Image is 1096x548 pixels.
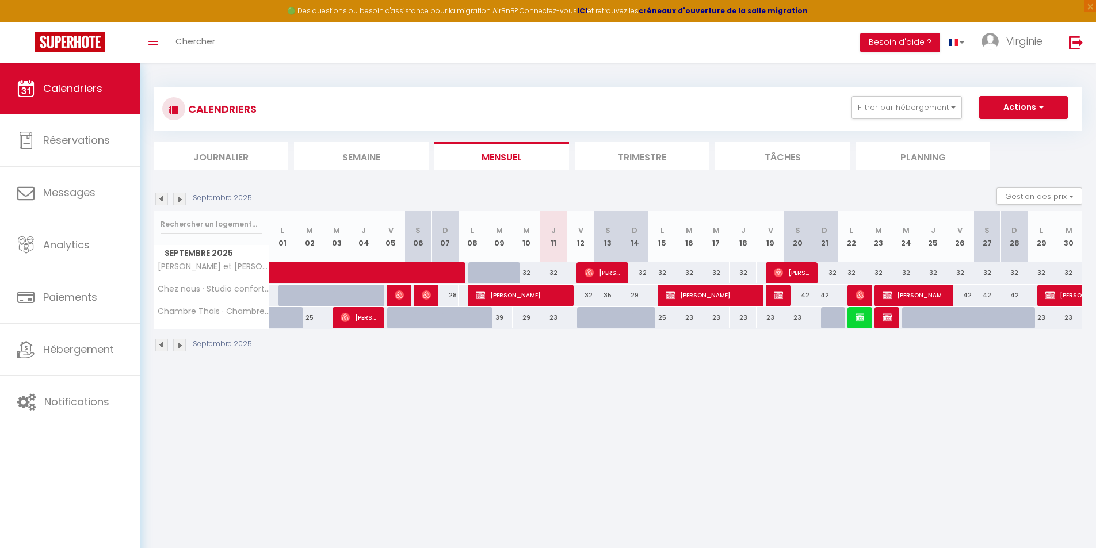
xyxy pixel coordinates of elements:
th: 28 [1000,211,1028,262]
li: Tâches [715,142,850,170]
span: [PERSON_NAME] [395,284,404,306]
th: 02 [296,211,323,262]
div: 32 [865,262,892,283]
li: Semaine [294,142,429,170]
strong: créneaux d'ouverture de la salle migration [639,6,808,16]
div: 32 [1000,262,1028,283]
div: 32 [513,262,540,283]
th: 27 [973,211,1000,262]
div: 42 [784,285,811,306]
span: Analytics [43,237,90,252]
div: 42 [946,285,973,306]
button: Filtrer par hébergement [851,96,962,119]
abbr: D [1011,225,1017,236]
span: Calendriers [43,81,102,95]
abbr: L [660,225,664,236]
th: 21 [811,211,838,262]
abbr: M [1066,225,1072,236]
div: 42 [1000,285,1028,306]
input: Rechercher un logement... [161,214,262,235]
span: Chambre ThaIs · Chambre chez l'habitant [156,307,271,316]
abbr: V [768,225,773,236]
div: 29 [513,307,540,328]
div: 23 [757,307,784,328]
abbr: M [306,225,313,236]
th: 01 [269,211,296,262]
th: 26 [946,211,973,262]
div: 32 [919,262,946,283]
div: 32 [1055,262,1082,283]
th: 07 [431,211,459,262]
th: 03 [323,211,350,262]
div: 23 [1028,307,1055,328]
span: Chez nous · Studio confortable [156,285,271,293]
abbr: L [1040,225,1043,236]
abbr: D [442,225,448,236]
abbr: D [822,225,827,236]
span: Notifications [44,394,109,409]
div: 32 [946,262,973,283]
span: Lpecheurs alaligne [774,284,783,306]
div: 23 [784,307,811,328]
th: 11 [540,211,567,262]
th: 14 [621,211,648,262]
div: 39 [486,307,513,328]
abbr: V [388,225,394,236]
div: 32 [838,262,865,283]
abbr: S [605,225,610,236]
th: 25 [919,211,946,262]
span: [PERSON_NAME] [856,306,865,328]
div: 23 [675,307,702,328]
th: 09 [486,211,513,262]
abbr: S [415,225,421,236]
th: 23 [865,211,892,262]
span: Paiements [43,290,97,304]
th: 18 [730,211,757,262]
span: [PERSON_NAME] [774,262,810,283]
li: Mensuel [434,142,569,170]
th: 06 [404,211,431,262]
abbr: L [281,225,284,236]
li: Planning [856,142,990,170]
span: Septembre 2025 [154,245,269,262]
a: ... Virginie [973,22,1057,63]
abbr: M [686,225,693,236]
span: Annet Crouwel [422,284,431,306]
span: [PERSON_NAME] et [PERSON_NAME] vert : Studio éco-renové [156,262,271,271]
span: Virginie [1006,34,1042,48]
th: 20 [784,211,811,262]
div: 25 [648,307,675,328]
abbr: V [578,225,583,236]
th: 10 [513,211,540,262]
img: ... [982,33,999,50]
abbr: M [333,225,340,236]
th: 15 [648,211,675,262]
div: 23 [702,307,730,328]
abbr: J [551,225,556,236]
th: 29 [1028,211,1055,262]
img: Super Booking [35,32,105,52]
span: [PERSON_NAME] [585,262,621,283]
div: 42 [811,285,838,306]
button: Gestion des prix [996,187,1082,205]
span: Messages [43,185,96,200]
th: 24 [892,211,919,262]
th: 13 [594,211,621,262]
th: 12 [567,211,594,262]
abbr: J [741,225,746,236]
span: Chercher [175,35,215,47]
span: [PERSON_NAME] [476,284,566,306]
span: [PERSON_NAME] [666,284,756,306]
th: 17 [702,211,730,262]
div: 23 [730,307,757,328]
abbr: S [984,225,990,236]
th: 05 [377,211,404,262]
div: 32 [675,262,702,283]
div: 28 [431,285,459,306]
p: Septembre 2025 [193,193,252,204]
th: 08 [459,211,486,262]
abbr: M [523,225,530,236]
abbr: S [795,225,800,236]
abbr: J [931,225,935,236]
p: Septembre 2025 [193,339,252,350]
